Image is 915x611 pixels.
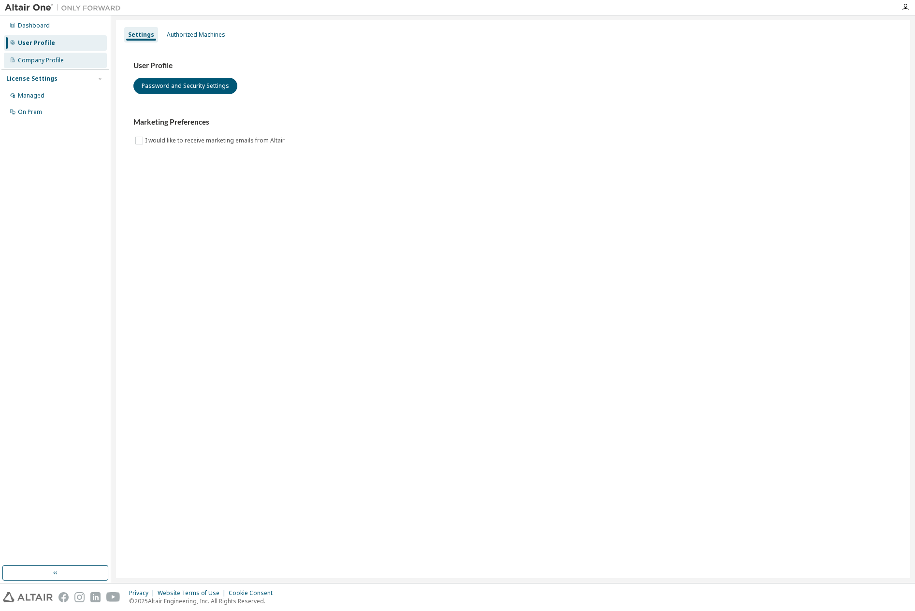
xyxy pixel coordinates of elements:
[133,61,893,71] h3: User Profile
[129,589,158,597] div: Privacy
[18,57,64,64] div: Company Profile
[18,108,42,116] div: On Prem
[229,589,278,597] div: Cookie Consent
[6,75,58,83] div: License Settings
[58,592,69,602] img: facebook.svg
[90,592,101,602] img: linkedin.svg
[129,597,278,605] p: © 2025 Altair Engineering, Inc. All Rights Reserved.
[74,592,85,602] img: instagram.svg
[167,31,225,39] div: Authorized Machines
[128,31,154,39] div: Settings
[133,117,893,127] h3: Marketing Preferences
[18,92,44,99] div: Managed
[18,39,55,47] div: User Profile
[145,135,287,146] label: I would like to receive marketing emails from Altair
[5,3,126,13] img: Altair One
[3,592,53,602] img: altair_logo.svg
[133,78,237,94] button: Password and Security Settings
[106,592,120,602] img: youtube.svg
[158,589,229,597] div: Website Terms of Use
[18,22,50,29] div: Dashboard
